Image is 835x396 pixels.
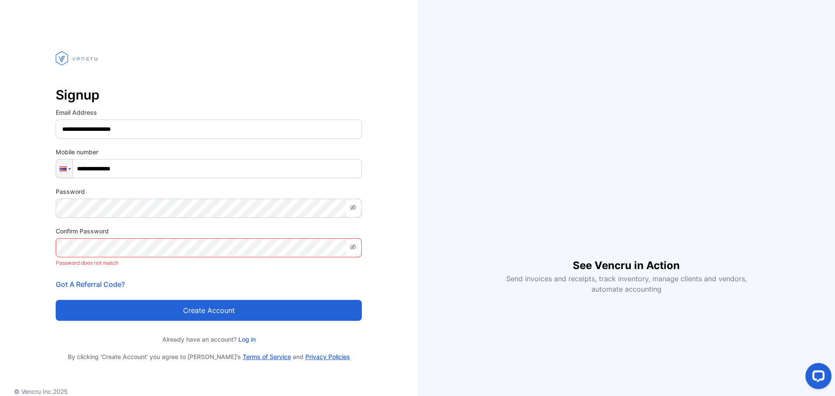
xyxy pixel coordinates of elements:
[56,300,362,321] button: Create account
[56,160,73,178] div: Thailand: + 66
[56,353,362,361] p: By clicking ‘Create Account’ you agree to [PERSON_NAME]’s and
[56,257,362,269] p: Password does not match
[56,226,362,236] label: Confirm Password
[56,108,362,117] label: Email Address
[237,336,256,343] a: Log in
[501,273,751,294] p: Send invoices and receipts, track inventory, manage clients and vendors, automate accounting
[56,335,362,344] p: Already have an account?
[243,353,291,360] a: Terms of Service
[56,187,362,196] label: Password
[56,84,362,105] p: Signup
[56,35,99,82] img: vencru logo
[798,359,835,396] iframe: LiveChat chat widget
[573,244,680,273] h1: See Vencru in Action
[56,147,362,156] label: Mobile number
[305,353,350,360] a: Privacy Policies
[56,279,362,290] p: Got A Referral Code?
[500,102,752,244] iframe: YouTube video player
